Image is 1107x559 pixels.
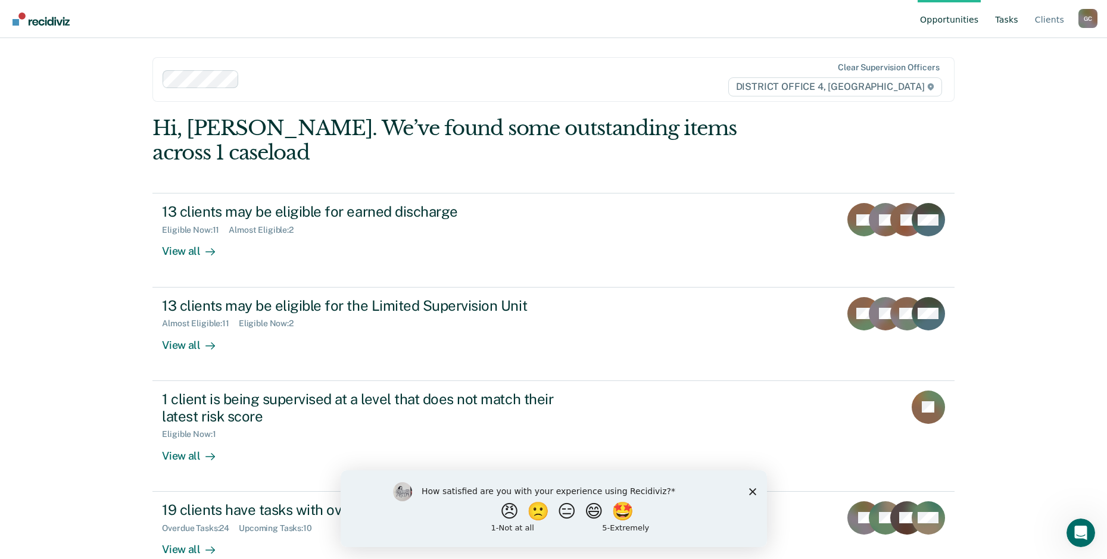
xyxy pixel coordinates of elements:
[162,329,229,352] div: View all
[13,13,70,26] img: Recidiviz
[162,533,229,556] div: View all
[162,235,229,258] div: View all
[162,429,225,439] div: Eligible Now : 1
[162,391,580,425] div: 1 client is being supervised at a level that does not match their latest risk score
[728,77,942,96] span: DISTRICT OFFICE 4, [GEOGRAPHIC_DATA]
[162,225,229,235] div: Eligible Now : 11
[1078,9,1097,28] div: G C
[152,116,794,165] div: Hi, [PERSON_NAME]. We’ve found some outstanding items across 1 caseload
[162,501,580,519] div: 19 clients have tasks with overdue or upcoming due dates
[152,381,954,492] a: 1 client is being supervised at a level that does not match their latest risk scoreEligible Now:1...
[239,523,322,533] div: Upcoming Tasks : 10
[1067,519,1095,547] iframe: Intercom live chat
[239,318,303,329] div: Eligible Now : 2
[162,439,229,463] div: View all
[838,63,939,73] div: Clear supervision officers
[162,297,580,314] div: 13 clients may be eligible for the Limited Supervision Unit
[1078,9,1097,28] button: Profile dropdown button
[162,318,239,329] div: Almost Eligible : 11
[162,523,239,533] div: Overdue Tasks : 24
[152,288,954,381] a: 13 clients may be eligible for the Limited Supervision UnitAlmost Eligible:11Eligible Now:2View all
[229,225,303,235] div: Almost Eligible : 2
[341,470,767,547] iframe: Survey by Kim from Recidiviz
[152,193,954,287] a: 13 clients may be eligible for earned dischargeEligible Now:11Almost Eligible:2View all
[162,203,580,220] div: 13 clients may be eligible for earned discharge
